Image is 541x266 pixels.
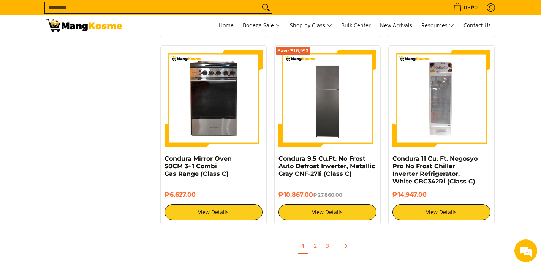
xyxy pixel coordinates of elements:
a: Bodega Sale [239,15,285,36]
a: 1 [298,238,308,254]
del: ₱27,860.00 [313,192,342,198]
a: New Arrivals [376,15,416,36]
span: Resources [421,21,454,30]
a: View Details [278,204,376,220]
span: · [321,242,322,249]
h6: ₱14,947.00 [392,191,490,199]
img: Condura 9.5 Cu.Ft. No Frost Auto Defrost Inverter, Metallic Gray CNF-271i (Class C) [278,50,376,147]
img: Class C Home &amp; Business Appliances: Up to 70% Off l Mang Kosme [46,19,122,32]
a: Bulk Center [337,15,375,36]
span: Bodega Sale [243,21,281,30]
nav: Main Menu [130,15,495,36]
span: · [308,242,310,249]
a: Condura 9.5 Cu.Ft. No Frost Auto Defrost Inverter, Metallic Gray CNF-271i (Class C) [278,155,375,177]
span: ₱0 [470,5,479,10]
button: Search [260,2,272,13]
span: Save ₱16,993 [277,49,308,53]
img: Condura 11 Cu. Ft. Negosyo Pro No Frost Chiller Inverter Refrigerator, White CBC342Ri (Class C) [392,50,490,147]
span: • [451,3,480,12]
ul: Pagination [157,236,498,260]
a: View Details [392,204,490,220]
a: Resources [418,15,458,36]
span: 0 [463,5,468,10]
a: Contact Us [460,15,495,36]
h6: ₱6,627.00 [165,191,263,199]
span: Home [219,22,234,29]
a: Home [215,15,237,36]
span: Contact Us [463,22,491,29]
a: Condura Mirror Oven 50CM 3+1 Combi Gas Range (Class C) [165,155,232,177]
h6: ₱10,867.00 [278,191,376,199]
span: New Arrivals [380,22,412,29]
span: Shop by Class [290,21,332,30]
a: View Details [165,204,263,220]
span: Bulk Center [341,22,371,29]
a: 2 [310,238,321,253]
a: Condura 11 Cu. Ft. Negosyo Pro No Frost Chiller Inverter Refrigerator, White CBC342Ri (Class C) [392,155,478,185]
img: Condura Mirror Oven 50CM 3+1 Combi Gas Range (Class C) [165,50,263,147]
a: 3 [322,238,333,253]
a: Shop by Class [286,15,336,36]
